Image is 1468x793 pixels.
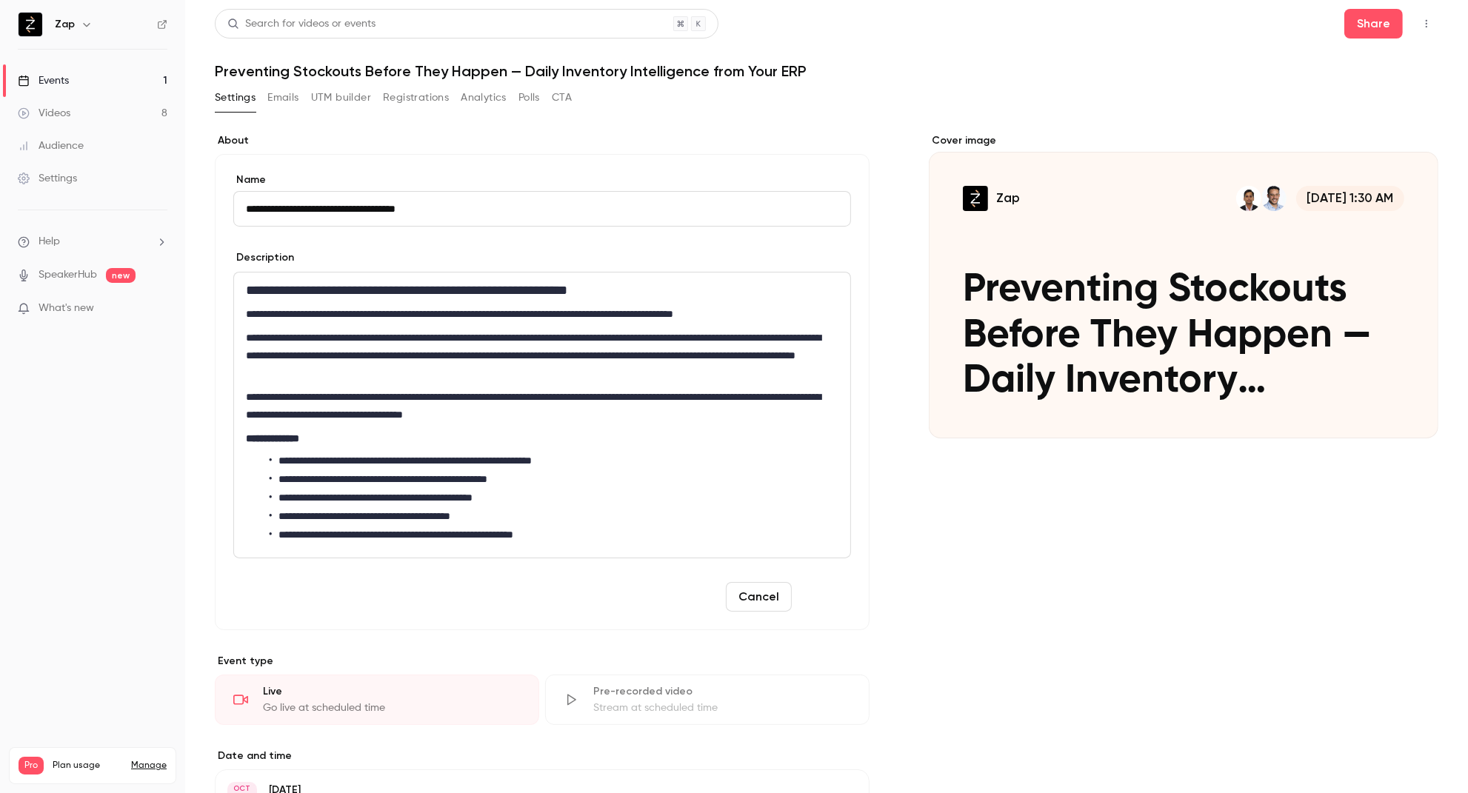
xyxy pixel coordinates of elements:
[215,86,256,110] button: Settings
[929,133,1438,438] section: Cover image
[383,86,449,110] button: Registrations
[798,582,851,612] button: Save
[227,16,376,32] div: Search for videos or events
[233,173,851,187] label: Name
[726,582,792,612] button: Cancel
[215,749,870,763] label: Date and time
[593,700,851,715] div: Stream at scheduled time
[552,86,572,110] button: CTA
[55,17,75,32] h6: Zap
[18,138,84,153] div: Audience
[53,760,122,772] span: Plan usage
[215,62,1438,80] h1: Preventing Stockouts Before They Happen — Daily Inventory Intelligence from Your ERP
[929,133,1438,148] label: Cover image
[1344,9,1403,39] button: Share
[233,272,851,558] section: description
[131,760,167,772] a: Manage
[263,700,521,715] div: Go live at scheduled time
[263,684,521,699] div: Live
[234,272,850,558] div: editor
[593,684,851,699] div: Pre-recorded video
[106,268,136,283] span: new
[518,86,540,110] button: Polls
[311,86,371,110] button: UTM builder
[215,654,870,669] p: Event type
[215,133,870,148] label: About
[461,86,507,110] button: Analytics
[39,267,97,283] a: SpeakerHub
[18,106,70,121] div: Videos
[18,234,167,250] li: help-dropdown-opener
[19,13,42,36] img: Zap
[18,73,69,88] div: Events
[215,675,539,725] div: LiveGo live at scheduled time
[39,301,94,316] span: What's new
[267,86,298,110] button: Emails
[19,757,44,774] span: Pro
[18,171,77,186] div: Settings
[233,250,294,265] label: Description
[39,234,60,250] span: Help
[545,675,870,725] div: Pre-recorded videoStream at scheduled time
